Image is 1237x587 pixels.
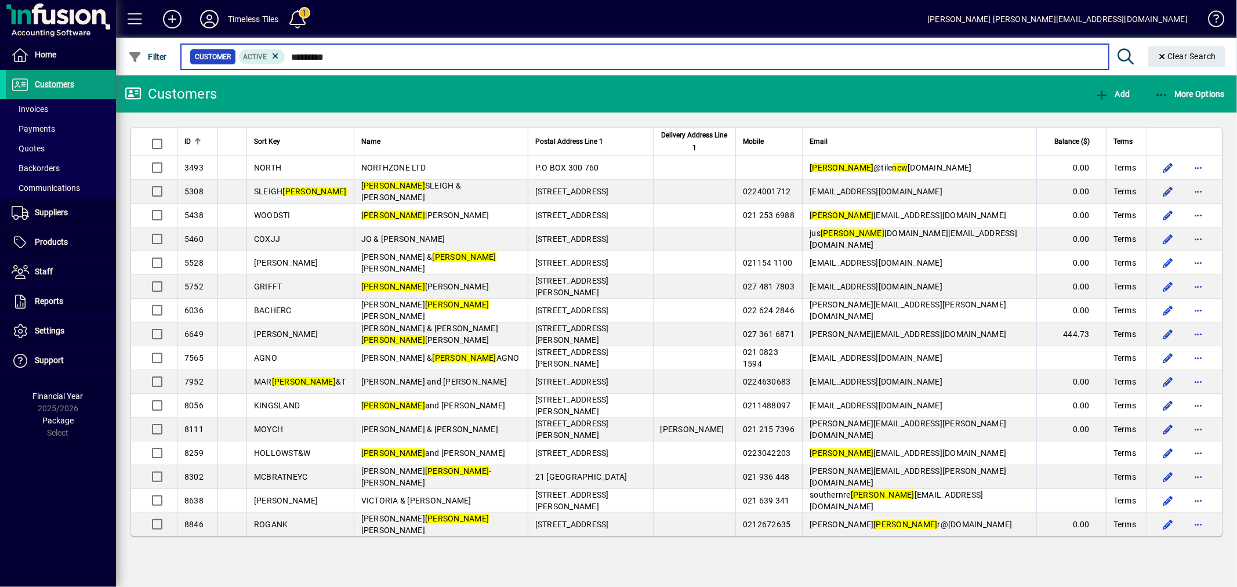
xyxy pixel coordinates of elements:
button: Edit [1159,444,1177,462]
button: More options [1189,420,1207,439]
span: 021 0823 1594 [743,347,778,368]
em: [PERSON_NAME] [433,353,496,363]
span: Terms [1113,352,1136,364]
button: Edit [1159,230,1177,248]
span: Home [35,50,56,59]
button: More options [1189,301,1207,320]
span: [PERSON_NAME] [361,282,489,291]
td: 0.00 [1036,180,1106,204]
em: [PERSON_NAME] [821,229,884,238]
a: Knowledge Base [1199,2,1223,40]
a: Reports [6,287,116,316]
span: [PERSON_NAME][EMAIL_ADDRESS][PERSON_NAME][DOMAIN_NAME] [810,419,1006,440]
button: More options [1189,277,1207,296]
span: 6649 [184,329,204,339]
span: Terms [1113,423,1136,435]
span: Terms [1113,281,1136,292]
button: Edit [1159,491,1177,510]
button: Edit [1159,206,1177,224]
span: [PERSON_NAME][EMAIL_ADDRESS][PERSON_NAME][DOMAIN_NAME] [810,466,1006,487]
span: Reports [35,296,63,306]
span: Add [1095,89,1130,99]
span: Terms [1113,400,1136,411]
span: HOLLOWST&W [254,448,311,458]
span: 7565 [184,353,204,363]
span: [EMAIL_ADDRESS][DOMAIN_NAME] [810,187,942,196]
em: new [893,163,908,172]
span: 021 215 7396 [743,425,795,434]
div: Balance ($) [1044,135,1100,148]
span: Terms [1113,209,1136,221]
span: [STREET_ADDRESS][PERSON_NAME] [535,324,609,345]
em: [PERSON_NAME] [810,163,873,172]
span: Email [810,135,828,148]
button: More options [1189,253,1207,272]
span: Customer [195,51,231,63]
span: [EMAIL_ADDRESS][DOMAIN_NAME] [810,211,1006,220]
span: Balance ($) [1054,135,1090,148]
span: [EMAIL_ADDRESS][DOMAIN_NAME] [810,258,942,267]
button: More options [1189,468,1207,486]
span: Postal Address Line 1 [535,135,603,148]
button: Profile [191,9,228,30]
span: Terms [1113,328,1136,340]
em: [PERSON_NAME] [433,252,496,262]
span: Sort Key [254,135,280,148]
span: 021 936 448 [743,472,790,481]
span: Active [244,53,267,61]
span: Staff [35,267,53,276]
span: [PERSON_NAME] [254,258,318,267]
div: Timeless Tiles [228,10,278,28]
span: Delivery Address Line 1 [661,129,728,154]
button: Edit [1159,158,1177,177]
span: [STREET_ADDRESS] [535,448,609,458]
span: Terms [1113,471,1136,483]
span: 8259 [184,448,204,458]
div: Mobile [743,135,795,148]
span: 8638 [184,496,204,505]
button: Edit [1159,325,1177,343]
span: 8302 [184,472,204,481]
td: 0.00 [1036,251,1106,275]
span: P.O BOX 300 760 [535,163,599,172]
span: [PERSON_NAME] r@[DOMAIN_NAME] [810,520,1012,529]
span: 0224001712 [743,187,791,196]
span: 0223042203 [743,448,791,458]
span: [PERSON_NAME] [661,425,724,434]
span: Support [35,356,64,365]
span: [EMAIL_ADDRESS][DOMAIN_NAME] [810,353,942,363]
span: Products [35,237,68,247]
span: Terms [1113,257,1136,269]
span: 3493 [184,163,204,172]
span: [PERSON_NAME] [254,496,318,505]
td: 0.00 [1036,370,1106,394]
span: 0212672635 [743,520,791,529]
span: @tile [DOMAIN_NAME] [810,163,972,172]
span: More Options [1155,89,1225,99]
span: [PERSON_NAME] and [PERSON_NAME] [361,377,507,386]
em: [PERSON_NAME] [425,300,489,309]
td: 0.00 [1036,418,1106,441]
span: 027 361 6871 [743,329,795,339]
span: Filter [128,52,167,61]
span: 5528 [184,258,204,267]
button: More options [1189,325,1207,343]
span: [STREET_ADDRESS] [535,211,609,220]
span: and [PERSON_NAME] [361,401,506,410]
td: 0.00 [1036,227,1106,251]
span: 022 624 2846 [743,306,795,315]
span: 0224630683 [743,377,791,386]
em: [PERSON_NAME] [283,187,347,196]
td: 0.00 [1036,204,1106,227]
span: Terms [1113,519,1136,530]
span: Backorders [12,164,60,173]
span: JO & [PERSON_NAME] [361,234,445,244]
div: Customers [125,85,217,103]
span: MAR &T [254,377,346,386]
span: Financial Year [33,392,84,401]
em: [PERSON_NAME] [361,448,425,458]
span: Terms [1113,495,1136,506]
span: [STREET_ADDRESS] [535,520,609,529]
div: Email [810,135,1029,148]
span: Terms [1113,233,1136,245]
